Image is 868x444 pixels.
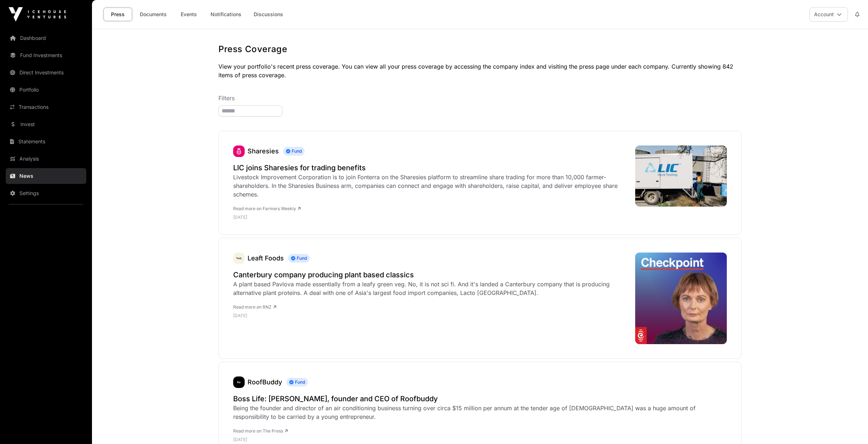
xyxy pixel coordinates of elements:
[6,47,86,63] a: Fund Investments
[233,145,245,157] a: Sharesies
[233,376,245,388] img: roofbuddy409.png
[6,82,86,98] a: Portfolio
[6,65,86,80] a: Direct Investments
[233,313,628,319] p: [DATE]
[218,94,742,102] p: Filters
[233,394,727,404] a: Boss Life: [PERSON_NAME], founder and CEO of Roofbuddy
[135,8,171,21] a: Documents
[218,43,742,55] h1: Press Coverage
[288,254,310,263] span: Fund
[248,254,284,262] a: Leaft Foods
[248,378,282,386] a: RoofBuddy
[6,185,86,201] a: Settings
[103,8,132,21] a: Press
[635,145,727,207] img: 484176776_1035568341937315_8710553082385032245_n-768x512.jpg
[6,116,86,132] a: Invest
[233,270,628,280] a: Canterbury company producing plant based classics
[233,437,727,443] p: [DATE]
[233,145,245,157] img: sharesies_logo.jpeg
[832,410,868,444] iframe: Chat Widget
[6,151,86,167] a: Analysis
[286,378,308,387] span: Fund
[233,253,245,264] img: leaft_foods_logo.jpeg
[6,30,86,46] a: Dashboard
[174,8,203,21] a: Events
[233,376,245,388] a: RoofBuddy
[233,214,628,220] p: [DATE]
[809,7,848,22] button: Account
[249,8,288,21] a: Discussions
[233,404,727,421] div: Being the founder and director of an air conditioning business turning over circa $15 million per...
[635,253,727,344] img: 4LGF99X_checkpoint_external_cover_png.jpeg
[6,134,86,149] a: Statements
[218,62,742,79] p: View your portfolio's recent press coverage. You can view all your press coverage by accessing th...
[248,147,279,155] a: Sharesies
[283,147,305,156] span: Fund
[206,8,246,21] a: Notifications
[6,168,86,184] a: News
[9,7,66,22] img: Icehouse Ventures Logo
[233,163,628,173] a: LIC joins Sharesies for trading benefits
[233,428,288,434] a: Read more on The Press
[233,304,276,310] a: Read more on RNZ
[233,173,628,199] div: Livestock Improvement Corporation is to join Fonterra on the Sharesies platform to streamline sha...
[233,280,628,297] div: A plant based Pavlova made essentially from a leafy green veg. No, it is not sci fi. And it's lan...
[233,206,301,211] a: Read more on Farmers Weekly
[6,99,86,115] a: Transactions
[233,253,245,264] a: Leaft Foods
